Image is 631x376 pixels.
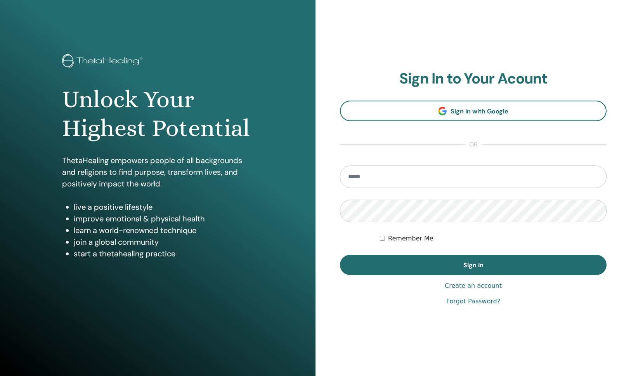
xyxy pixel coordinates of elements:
[465,140,482,149] span: or
[62,155,253,190] p: ThetaHealing empowers people of all backgrounds and religions to find purpose, transform lives, a...
[380,234,607,243] div: Keep me authenticated indefinitely or until I manually logout
[62,85,253,143] h1: Unlock Your Highest Potential
[74,213,253,225] li: improve emotional & physical health
[74,248,253,259] li: start a thetahealing practice
[340,70,607,88] h2: Sign In to Your Acount
[74,201,253,213] li: live a positive lifestyle
[74,225,253,236] li: learn a world-renowned technique
[446,297,500,306] a: Forgot Password?
[445,281,502,291] a: Create an account
[340,101,607,121] a: Sign In with Google
[463,261,484,269] span: Sign In
[388,234,433,243] label: Remember Me
[340,255,607,275] button: Sign In
[74,236,253,248] li: join a global community
[451,107,508,115] span: Sign In with Google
